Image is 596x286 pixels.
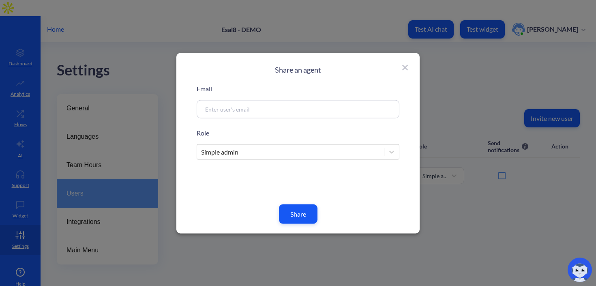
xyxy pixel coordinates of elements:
p: Email [197,84,399,93]
input: Enter user's email [201,104,375,114]
img: copilot-icon.svg [568,258,592,282]
p: Role [197,128,399,138]
button: Share [279,204,317,224]
div: Simple admin [201,147,238,157]
h2: Share an agent [197,65,399,74]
